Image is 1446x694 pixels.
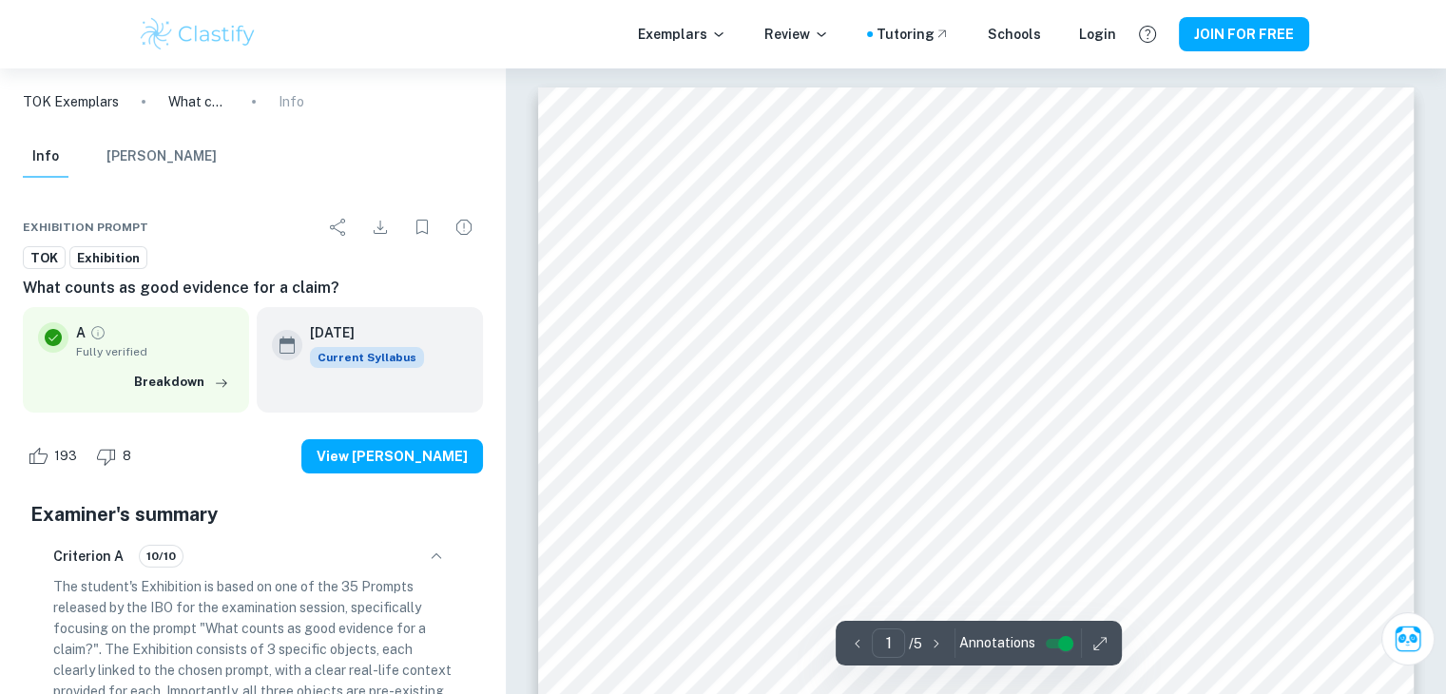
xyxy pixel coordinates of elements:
a: TOK [23,246,66,270]
h6: What counts as good evidence for a claim? [23,277,483,299]
p: / 5 [909,633,922,654]
button: JOIN FOR FREE [1179,17,1309,51]
a: Exhibition [69,246,147,270]
div: Dislike [91,441,142,472]
p: Info [279,91,304,112]
img: Clastify logo [138,15,259,53]
span: Fully verified [76,343,234,360]
p: What counts as good evidence for a claim? [168,91,229,112]
a: Grade fully verified [89,324,106,341]
span: TOK [24,249,65,268]
span: Exhibition Prompt [23,219,148,236]
span: 193 [44,447,87,466]
span: 10/10 [140,548,183,565]
button: [PERSON_NAME] [106,136,217,178]
p: A [76,322,86,343]
button: Help and Feedback [1131,18,1164,50]
span: Annotations [959,633,1035,653]
span: Exhibition [70,249,146,268]
p: Review [764,24,829,45]
button: View [PERSON_NAME] [301,439,483,473]
p: Exemplars [638,24,726,45]
h6: Criterion A [53,546,124,567]
div: Share [319,208,357,246]
div: Report issue [445,208,483,246]
div: Like [23,441,87,472]
div: Download [361,208,399,246]
span: Current Syllabus [310,347,424,368]
a: Login [1079,24,1116,45]
span: 8 [112,447,142,466]
button: Ask Clai [1381,612,1435,665]
h5: Examiner's summary [30,500,475,529]
button: Breakdown [129,368,234,396]
button: Info [23,136,68,178]
a: Schools [988,24,1041,45]
div: This exemplar is based on the current syllabus. Feel free to refer to it for inspiration/ideas wh... [310,347,424,368]
div: Bookmark [403,208,441,246]
a: Tutoring [877,24,950,45]
h6: [DATE] [310,322,409,343]
a: TOK Exemplars [23,91,119,112]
